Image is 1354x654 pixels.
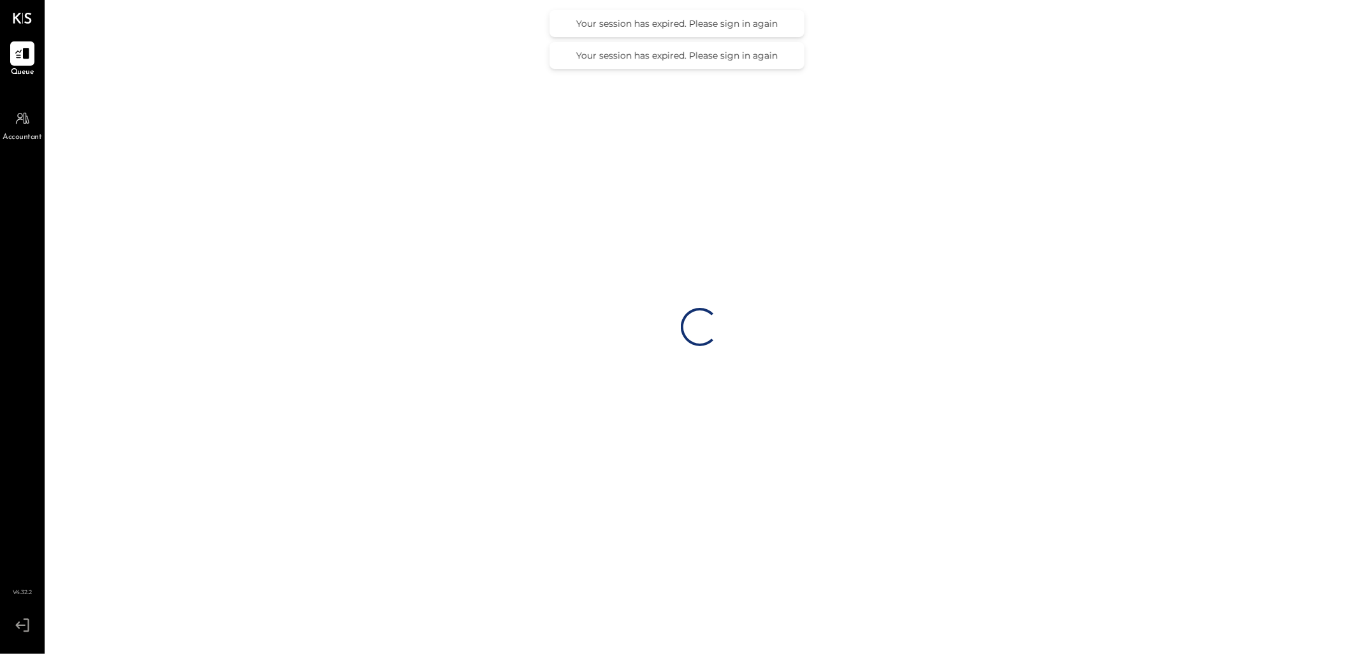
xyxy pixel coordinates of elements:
div: Your session has expired. Please sign in again [562,50,792,61]
span: Accountant [3,132,42,143]
div: Your session has expired. Please sign in again [562,18,792,29]
span: Queue [11,67,34,78]
a: Accountant [1,106,44,143]
a: Queue [1,41,44,78]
